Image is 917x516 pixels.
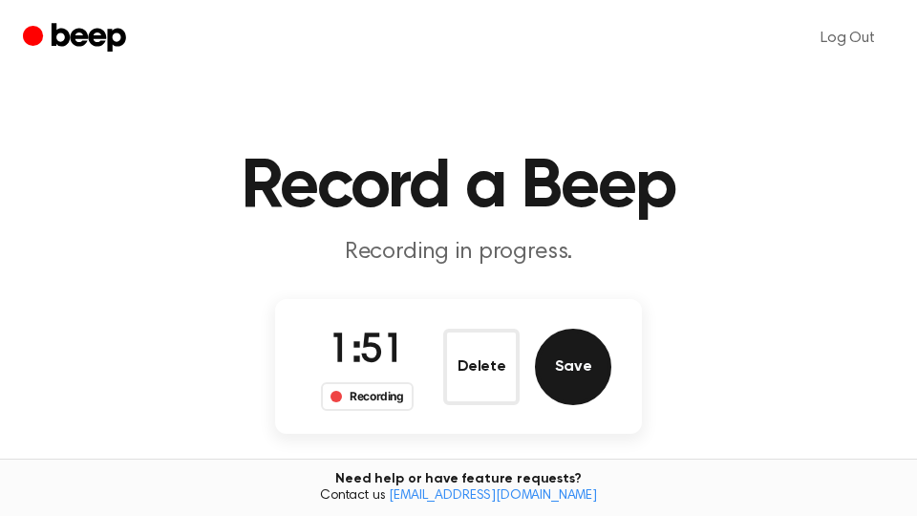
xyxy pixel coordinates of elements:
span: 1:51 [329,332,405,372]
span: Contact us [11,488,906,505]
a: [EMAIL_ADDRESS][DOMAIN_NAME] [389,489,597,503]
a: Beep [23,20,131,57]
a: Log Out [801,15,894,61]
p: Recording in progress. [92,237,825,269]
button: Save Audio Record [535,329,611,405]
button: Delete Audio Record [443,329,520,405]
h1: Record a Beep [23,153,894,222]
div: Recording [321,382,414,411]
